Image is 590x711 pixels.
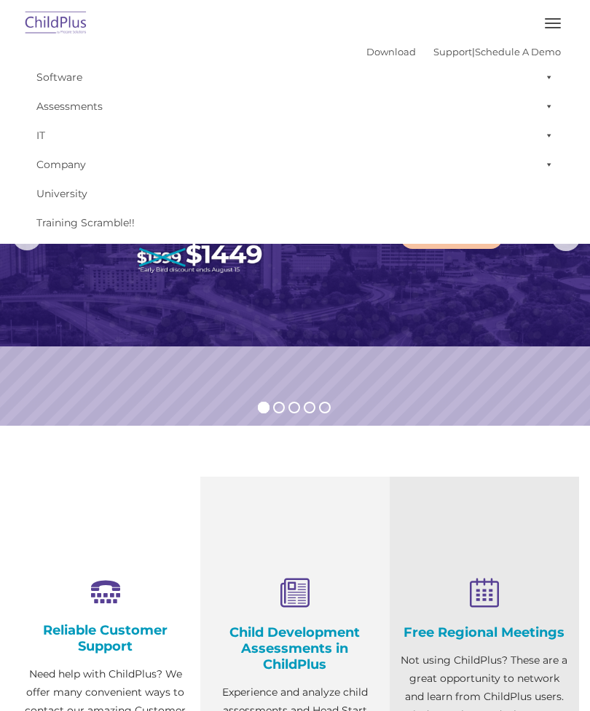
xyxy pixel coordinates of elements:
[29,63,561,92] a: Software
[29,121,561,150] a: IT
[22,7,90,41] img: ChildPlus by Procare Solutions
[433,46,472,57] a: Support
[22,622,189,654] h4: Reliable Customer Support
[211,624,379,672] h4: Child Development Assessments in ChildPlus
[29,150,561,179] a: Company
[401,624,568,640] h4: Free Regional Meetings
[366,46,561,57] font: |
[29,92,561,121] a: Assessments
[475,46,561,57] a: Schedule A Demo
[366,46,416,57] a: Download
[29,208,561,237] a: Training Scramble!!
[29,179,561,208] a: University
